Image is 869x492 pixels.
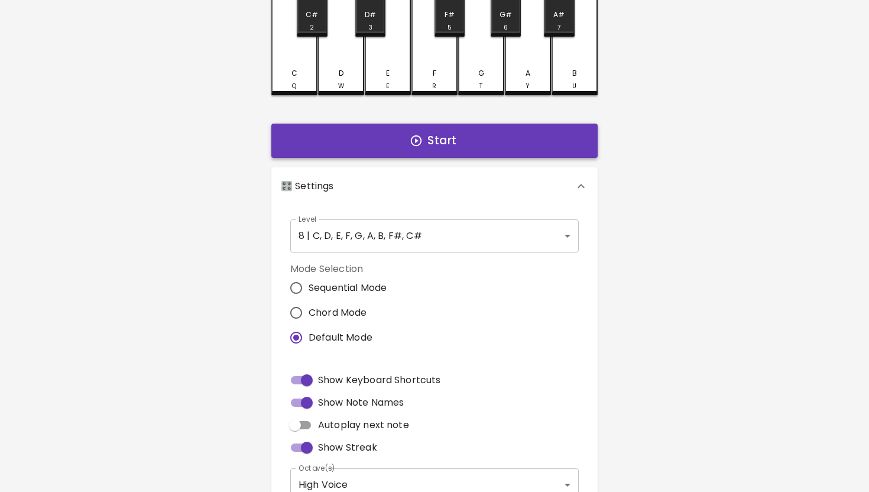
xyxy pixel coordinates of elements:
[318,441,377,455] span: Show Streak
[368,23,372,33] div: 3
[504,23,508,33] div: 6
[433,68,436,79] div: F
[299,214,317,224] label: Level
[553,9,565,20] div: A#
[290,219,579,253] div: 8 | C, D, E, F, G, A, B, F#, C#
[318,396,404,410] span: Show Note Names
[299,463,336,473] label: Octave(s)
[271,167,598,205] div: 🎛️ Settings
[572,82,576,91] div: U
[290,262,396,276] label: Mode Selection
[309,281,387,295] span: Sequential Mode
[281,179,334,193] p: 🎛️ Settings
[478,68,484,79] div: G
[526,82,530,91] div: Y
[365,9,376,20] div: D#
[526,68,530,79] div: A
[318,373,440,387] span: Show Keyboard Shortcuts
[271,124,598,158] button: Start
[309,306,367,320] span: Chord Mode
[310,23,314,33] div: 2
[338,82,344,91] div: W
[386,82,390,91] div: E
[306,9,318,20] div: C#
[448,23,452,33] div: 5
[339,68,343,79] div: D
[479,82,482,91] div: T
[432,82,436,91] div: R
[500,9,512,20] div: G#
[572,68,577,79] div: B
[445,9,455,20] div: F#
[309,331,372,345] span: Default Mode
[291,68,297,79] div: C
[386,68,390,79] div: E
[318,418,409,432] span: Autoplay next note
[557,23,561,33] div: 7
[292,82,296,91] div: Q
